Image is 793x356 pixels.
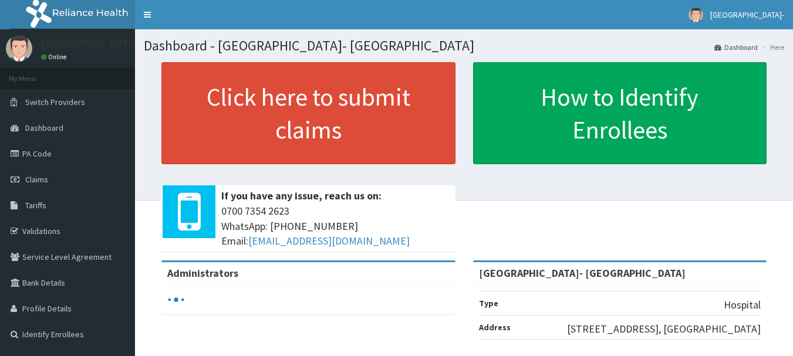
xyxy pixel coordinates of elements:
p: [STREET_ADDRESS], [GEOGRAPHIC_DATA] [567,321,761,337]
a: How to Identify Enrollees [473,62,767,164]
a: Online [41,53,69,61]
span: Tariffs [25,200,46,211]
h1: Dashboard - [GEOGRAPHIC_DATA]- [GEOGRAPHIC_DATA] [144,38,784,53]
a: Click here to submit claims [161,62,455,164]
span: [GEOGRAPHIC_DATA]- [710,9,784,20]
strong: [GEOGRAPHIC_DATA]- [GEOGRAPHIC_DATA] [479,266,686,280]
span: Switch Providers [25,97,85,107]
a: Dashboard [714,42,758,52]
p: [GEOGRAPHIC_DATA]- [41,38,141,49]
b: If you have any issue, reach us on: [221,189,382,202]
span: 0700 7354 2623 WhatsApp: [PHONE_NUMBER] Email: [221,204,450,249]
b: Administrators [167,266,238,280]
span: Claims [25,174,48,185]
svg: audio-loading [167,291,185,308]
img: User Image [689,8,703,22]
img: User Image [6,35,32,62]
p: Hospital [724,297,761,313]
li: Here [759,42,784,52]
b: Type [479,298,498,308]
span: Dashboard [25,123,63,133]
a: [EMAIL_ADDRESS][DOMAIN_NAME] [248,234,410,247]
b: Address [479,322,511,333]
